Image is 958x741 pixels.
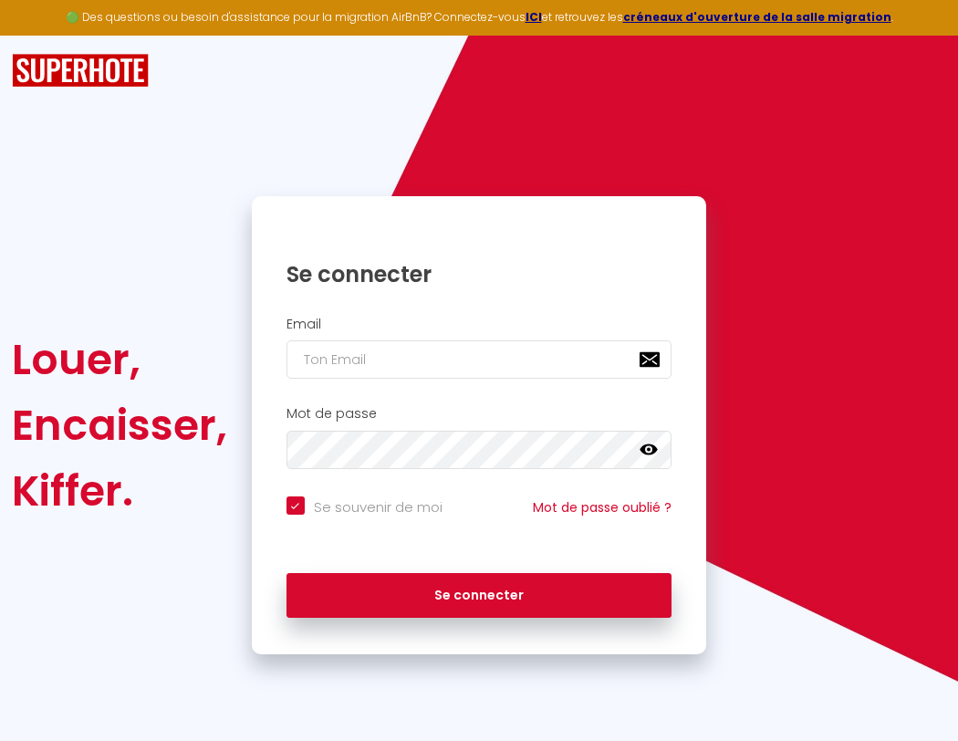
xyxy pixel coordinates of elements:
[533,498,672,517] a: Mot de passe oublié ?
[286,406,672,422] h2: Mot de passe
[12,54,149,88] img: SuperHote logo
[286,340,672,379] input: Ton Email
[12,392,227,458] div: Encaisser,
[12,458,227,524] div: Kiffer.
[526,9,542,25] a: ICI
[623,9,891,25] a: créneaux d'ouverture de la salle migration
[12,327,227,392] div: Louer,
[286,573,672,619] button: Se connecter
[286,317,672,332] h2: Email
[286,260,672,288] h1: Se connecter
